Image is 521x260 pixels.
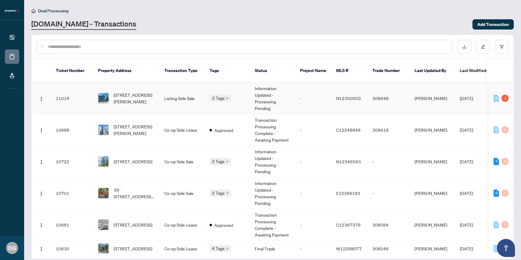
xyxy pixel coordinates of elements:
[500,45,504,49] span: filter
[98,156,109,167] img: thumbnail-img
[159,177,205,209] td: Co-op Side Sale
[98,243,109,254] img: thumbnail-img
[250,59,295,83] th: Status
[336,190,360,196] span: E12366183
[481,45,485,49] span: edit
[39,96,44,101] img: Logo
[460,67,497,74] span: Last Modified Date
[51,146,93,177] td: 10722
[159,83,205,114] td: Listing Side Sale
[494,95,499,102] div: 0
[497,239,515,257] button: Open asap
[39,223,44,228] img: Logo
[460,222,473,227] span: [DATE]
[368,177,410,209] td: -
[336,159,361,164] span: N12346563
[36,244,46,253] button: Logo
[250,146,295,177] td: Information Updated - Processing Pending
[455,59,509,83] th: Last Modified Date
[114,221,152,228] span: [STREET_ADDRESS]
[31,19,136,30] a: [DOMAIN_NAME] - Transactions
[39,128,44,133] img: Logo
[226,247,229,250] span: down
[410,177,455,209] td: [PERSON_NAME]
[336,246,362,251] span: W12298077
[336,96,361,101] span: N12350003
[114,158,152,165] span: [STREET_ADDRESS]
[295,177,331,209] td: -
[494,190,499,197] div: 9
[410,83,455,114] td: [PERSON_NAME]
[39,160,44,164] img: Logo
[494,221,499,228] div: 0
[114,92,155,105] span: [STREET_ADDRESS][PERSON_NAME]
[368,114,410,146] td: 308618
[336,222,361,227] span: C12367379
[295,209,331,241] td: -
[460,190,473,196] span: [DATE]
[51,114,93,146] td: 10988
[501,158,509,165] div: 0
[38,8,68,14] span: Deal Processing
[410,114,455,146] td: [PERSON_NAME]
[98,93,109,103] img: thumbnail-img
[250,177,295,209] td: Information Updated - Processing Pending
[212,95,225,102] span: 3 Tags
[31,9,36,13] span: home
[36,157,46,166] button: Logo
[51,209,93,241] td: 10681
[159,146,205,177] td: Co-op Side Sale
[295,146,331,177] td: -
[212,158,225,165] span: 2 Tags
[36,220,46,230] button: Logo
[462,45,466,49] span: download
[495,40,509,54] button: filter
[51,241,93,257] td: 10630
[295,59,331,83] th: Project Name
[226,97,229,100] span: down
[295,114,331,146] td: -
[8,244,16,252] span: DG
[331,59,368,83] th: MLS #
[250,209,295,241] td: Transaction Processing Complete - Awaiting Payment
[39,191,44,196] img: Logo
[368,59,410,83] th: Trade Number
[212,245,225,252] span: 4 Tags
[410,59,455,83] th: Last Updated By
[98,220,109,230] img: thumbnail-img
[36,188,46,198] button: Logo
[368,146,410,177] td: -
[114,186,155,200] span: 36-[STREET_ADDRESS][PERSON_NAME]
[295,241,331,257] td: -
[410,209,455,241] td: [PERSON_NAME]
[457,40,471,54] button: download
[36,125,46,135] button: Logo
[214,222,233,228] span: Approved
[336,127,361,133] span: C12248948
[159,209,205,241] td: Co-op Side Lease
[250,83,295,114] td: Information Updated - Processing Pending
[410,241,455,257] td: [PERSON_NAME]
[51,59,93,83] th: Ticket Number
[460,246,473,251] span: [DATE]
[98,125,109,135] img: thumbnail-img
[205,59,250,83] th: Tags
[494,126,499,133] div: 0
[93,59,159,83] th: Property Address
[5,9,19,13] img: logo
[501,95,509,102] div: 1
[368,83,410,114] td: 308648
[477,20,509,29] span: Add Transaction
[159,241,205,257] td: Co-op Side Lease
[98,188,109,198] img: thumbnail-img
[159,114,205,146] td: Co-op Side Lease
[501,126,509,133] div: 0
[501,221,509,228] div: 0
[51,177,93,209] td: 10701
[368,209,410,241] td: 308564
[51,83,93,114] td: 11014
[114,245,152,252] span: [STREET_ADDRESS]
[250,114,295,146] td: Transaction Processing Complete - Awaiting Payment
[460,127,473,133] span: [DATE]
[472,19,514,30] button: Add Transaction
